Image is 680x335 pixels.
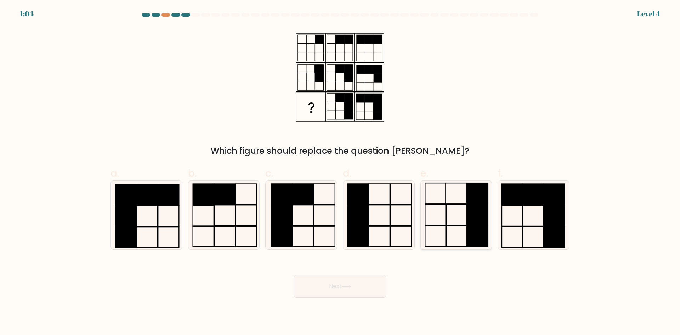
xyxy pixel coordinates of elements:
span: b. [188,166,197,180]
span: c. [265,166,273,180]
div: 1:04 [20,9,34,19]
button: Next [294,275,386,298]
span: d. [343,166,351,180]
span: e. [420,166,428,180]
span: f. [498,166,503,180]
div: Level 4 [637,9,660,19]
span: a. [110,166,119,180]
div: Which figure should replace the question [PERSON_NAME]? [115,145,565,157]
